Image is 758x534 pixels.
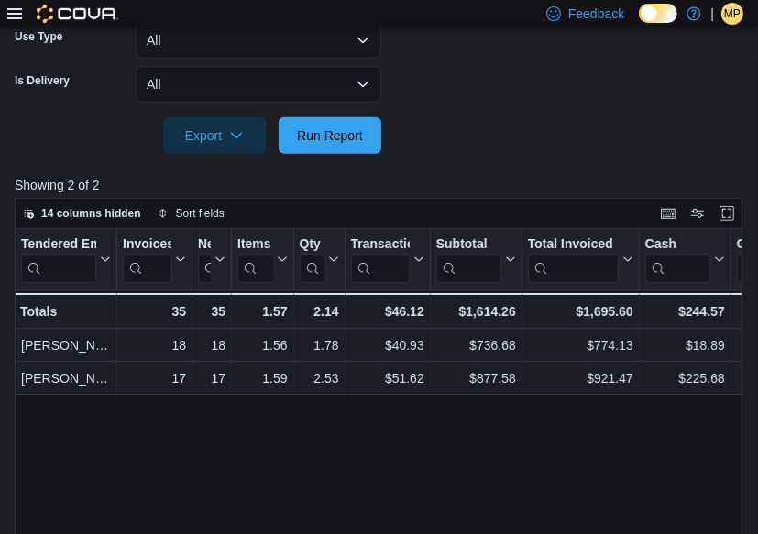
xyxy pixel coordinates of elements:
[436,236,516,283] button: Subtotal
[41,206,141,221] span: 14 columns hidden
[300,236,324,254] div: Qty Per Transaction
[300,367,339,389] div: 2.53
[123,236,171,254] div: Invoices Sold
[351,334,424,356] div: $40.93
[237,300,288,322] div: 1.57
[528,300,633,322] div: $1,695.60
[436,236,501,254] div: Subtotal
[15,73,70,88] label: Is Delivery
[174,117,255,154] span: Export
[724,3,741,25] span: MP
[198,236,225,283] button: Net Sold
[716,202,738,224] button: Enter fullscreen
[645,334,725,356] div: $18.89
[351,236,424,283] button: Transaction Average
[351,300,424,322] div: $46.12
[528,236,633,283] button: Total Invoiced
[300,236,324,283] div: Qty Per Transaction
[721,3,743,25] div: Melissa Pettitt
[21,236,111,283] button: Tendered Employee
[198,300,225,322] div: 35
[198,334,225,356] div: 18
[21,334,111,356] div: [PERSON_NAME]
[436,367,516,389] div: $877.58
[163,117,266,154] button: Export
[351,367,424,389] div: $51.62
[237,334,288,356] div: 1.56
[645,300,725,322] div: $244.57
[645,236,725,283] button: Cash
[657,202,679,224] button: Keyboard shortcuts
[123,367,186,389] div: 17
[198,367,225,389] div: 17
[300,236,339,283] button: Qty Per Transaction
[528,367,633,389] div: $921.47
[123,300,186,322] div: 35
[351,236,410,254] div: Transaction Average
[297,126,363,145] span: Run Report
[528,236,619,283] div: Total Invoiced
[645,236,710,254] div: Cash
[15,29,62,44] label: Use Type
[237,236,273,283] div: Items Per Transaction
[21,236,96,254] div: Tendered Employee
[639,23,640,24] span: Dark Mode
[687,202,709,224] button: Display options
[436,334,516,356] div: $736.68
[300,300,339,322] div: 2.14
[710,3,714,25] p: |
[21,367,111,389] div: [PERSON_NAME]
[123,236,171,283] div: Invoices Sold
[198,236,211,254] div: Net Sold
[21,236,96,283] div: Tendered Employee
[436,300,516,322] div: $1,614.26
[528,334,633,356] div: $774.13
[436,236,501,283] div: Subtotal
[528,236,619,254] div: Total Invoiced
[16,202,148,224] button: 14 columns hidden
[123,236,186,283] button: Invoices Sold
[20,300,111,322] div: Totals
[639,4,677,23] input: Dark Mode
[300,334,339,356] div: 1.78
[15,176,750,194] p: Showing 2 of 2
[136,66,381,103] button: All
[150,202,232,224] button: Sort fields
[568,5,624,23] span: Feedback
[645,236,710,283] div: Cash
[37,5,118,23] img: Cova
[351,236,410,283] div: Transaction Average
[237,236,273,254] div: Items Per Transaction
[176,206,225,221] span: Sort fields
[136,22,381,59] button: All
[237,367,288,389] div: 1.59
[198,236,211,283] div: Net Sold
[237,236,288,283] button: Items Per Transaction
[279,117,381,154] button: Run Report
[645,367,725,389] div: $225.68
[123,334,186,356] div: 18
